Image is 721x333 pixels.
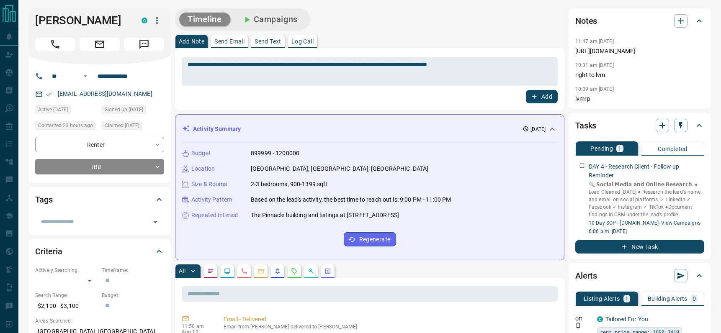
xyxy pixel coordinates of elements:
[575,86,614,92] p: 10:09 am [DATE]
[35,292,98,299] p: Search Range:
[526,90,558,103] button: Add
[105,105,143,114] span: Signed up [DATE]
[575,323,581,328] svg: Push Notification Only
[597,316,603,322] div: condos.ca
[589,228,704,235] p: 6:06 p.m. [DATE]
[589,181,704,218] p: 🔍 𝗦𝗼𝗰𝗶𝗮𝗹 𝗠𝗲𝗱𝗶𝗮 𝗮𝗻𝗱 𝗢𝗻𝗹𝗶𝗻𝗲 𝗥𝗲𝘀𝗲𝗮𝗿𝗰𝗵. ● Lead Claimed [DATE] ● Research the lead's name and email on...
[274,268,281,274] svg: Listing Alerts
[251,180,328,189] p: 2-3 bedrooms, 900-1399 sqft
[584,296,620,302] p: Listing Alerts
[291,268,298,274] svg: Requests
[35,299,98,313] p: $2,100 - $3,100
[149,216,161,228] button: Open
[625,296,628,302] p: 1
[530,126,546,133] p: [DATE]
[575,47,704,56] p: [URL][DOMAIN_NAME]
[234,13,306,26] button: Campaigns
[35,121,98,133] div: Tue Aug 12 2025
[80,38,120,51] span: Email
[291,38,314,44] p: Log Call
[575,95,704,103] p: lvmrp
[35,190,164,210] div: Tags
[589,162,704,180] p: DAY 4 - Research Client - Follow up Reminder
[38,121,93,130] span: Contacted 23 hours ago
[38,105,68,114] span: Active [DATE]
[257,268,264,274] svg: Emails
[308,268,314,274] svg: Opportunities
[58,90,152,97] a: [EMAIL_ADDRESS][DOMAIN_NAME]
[191,164,215,173] p: Location
[105,121,139,130] span: Claimed [DATE]
[344,232,396,246] button: Regenerate
[182,121,557,137] div: Activity Summary[DATE]
[35,266,98,274] p: Actively Searching:
[224,268,231,274] svg: Lead Browsing Activity
[575,266,704,286] div: Alerts
[102,121,164,133] div: Mon Aug 04 2025
[251,211,399,220] p: The Pinnacle building and listings at [STREET_ADDRESS]
[224,315,554,324] p: Email - Delivered
[102,105,164,117] div: Sun Aug 03 2025
[590,146,613,151] p: Pending
[255,38,281,44] p: Send Text
[575,115,704,136] div: Tasks
[575,315,592,323] p: Off
[605,316,648,323] a: Tailored For You
[589,220,700,226] a: 10 Day SOP - [DOMAIN_NAME]- View Campaigns
[102,266,164,274] p: Timeframe:
[142,18,147,23] div: condos.ca
[207,268,214,274] svg: Notes
[35,137,164,152] div: Renter
[35,245,62,258] h2: Criteria
[575,71,704,79] p: right to lvm
[618,146,621,151] p: 1
[575,240,704,254] button: New Task
[35,241,164,261] div: Criteria
[35,14,129,27] h1: [PERSON_NAME]
[214,38,245,44] p: Send Email
[191,180,227,189] p: Size & Rooms
[575,38,614,44] p: 11:47 am [DATE]
[658,146,688,152] p: Completed
[191,149,211,158] p: Budget
[179,268,185,274] p: All
[35,159,164,174] div: TBD
[182,323,211,329] p: 11:50 am
[191,211,238,220] p: Repeated Interest
[575,11,704,31] div: Notes
[251,164,428,173] p: [GEOGRAPHIC_DATA], [GEOGRAPHIC_DATA], [GEOGRAPHIC_DATA]
[324,268,331,274] svg: Agent Actions
[80,71,90,81] button: Open
[35,38,75,51] span: Call
[46,91,52,97] svg: Email Verified
[179,38,204,44] p: Add Note
[251,195,451,204] p: Based on the lead's activity, the best time to reach out is: 9:00 PM - 11:00 PM
[693,296,696,302] p: 0
[575,14,597,28] h2: Notes
[102,292,164,299] p: Budget:
[35,105,98,117] div: Sun Aug 03 2025
[648,296,688,302] p: Building Alerts
[575,62,614,68] p: 10:31 am [DATE]
[251,149,299,158] p: 899999 - 1200000
[124,38,164,51] span: Message
[35,193,52,206] h2: Tags
[224,324,554,330] p: Email from [PERSON_NAME] delivered to [PERSON_NAME]
[191,195,232,204] p: Activity Pattern
[575,119,596,132] h2: Tasks
[193,125,241,133] p: Activity Summary
[575,269,597,282] h2: Alerts
[179,13,230,26] button: Timeline
[35,317,164,325] p: Areas Searched:
[241,268,247,274] svg: Calls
